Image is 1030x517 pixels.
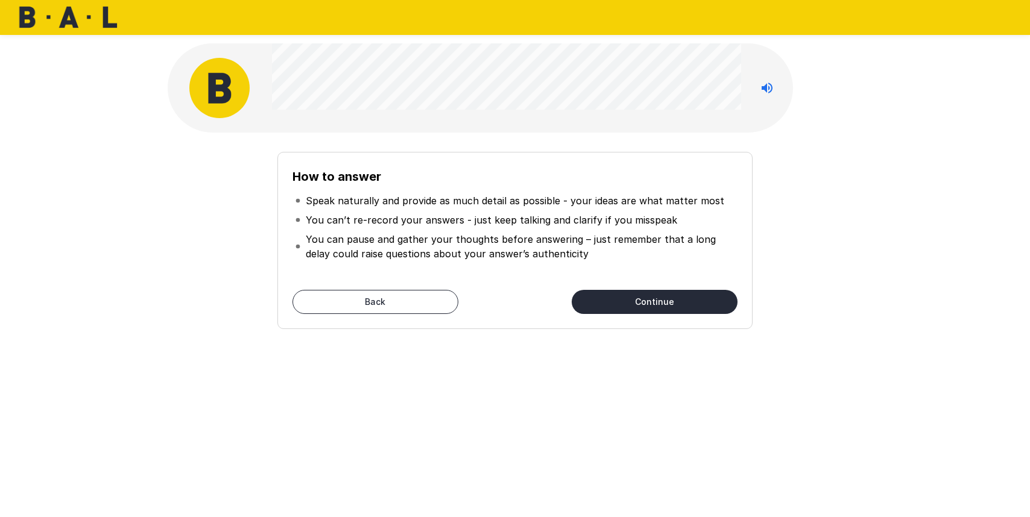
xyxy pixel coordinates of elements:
[306,232,735,261] p: You can pause and gather your thoughts before answering – just remember that a long delay could r...
[306,193,724,208] p: Speak naturally and provide as much detail as possible - your ideas are what matter most
[189,58,250,118] img: bal_avatar.png
[306,213,677,227] p: You can’t re-record your answers - just keep talking and clarify if you misspeak
[755,76,779,100] button: Stop reading questions aloud
[292,290,458,314] button: Back
[292,169,381,184] b: How to answer
[572,290,738,314] button: Continue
